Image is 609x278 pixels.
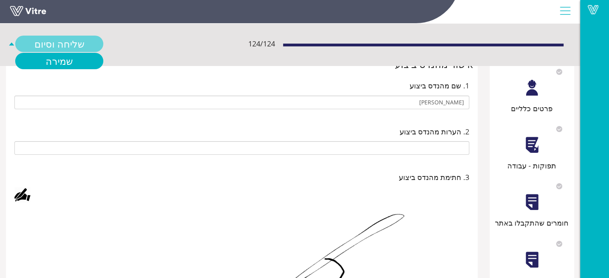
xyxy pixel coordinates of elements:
[400,126,469,137] span: 2. הערות מהנדס ביצוע
[494,103,571,114] div: פרטים כלליים
[494,217,571,228] div: חומרים שהתקבלו באתר
[15,36,103,52] a: שליחה וסיום
[15,53,103,69] a: שמירה
[494,160,571,171] div: תפוקות - עבודה
[399,172,469,183] span: 3. חתימת מהנדס ביצוע
[248,38,275,49] span: 124 / 124
[410,80,469,91] span: 1. שם מהנדס ביצוע
[8,36,15,52] span: caret-up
